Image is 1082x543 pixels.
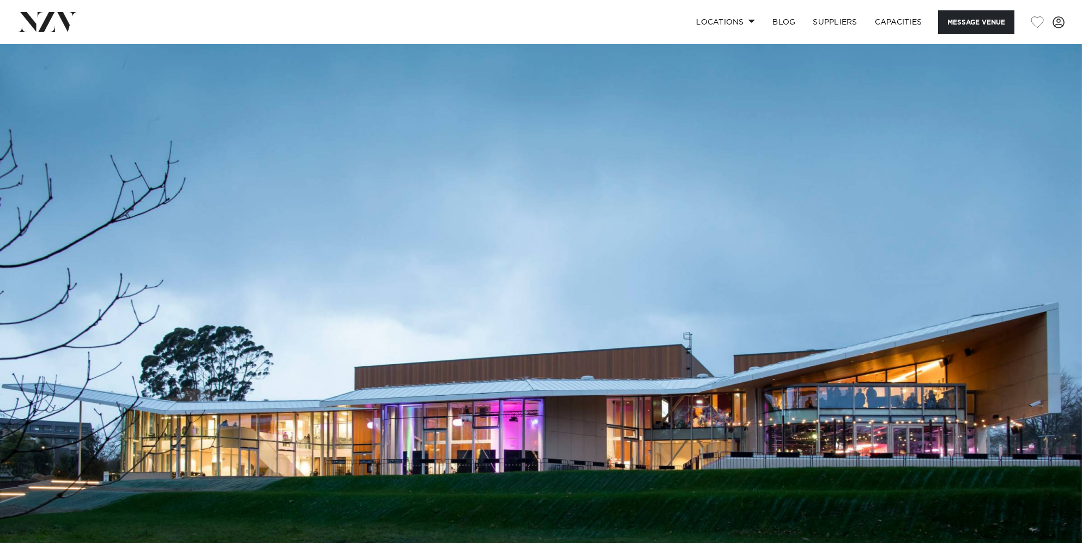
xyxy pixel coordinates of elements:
[764,10,804,34] a: BLOG
[17,12,77,32] img: nzv-logo.png
[804,10,866,34] a: SUPPLIERS
[687,10,764,34] a: Locations
[938,10,1014,34] button: Message Venue
[866,10,931,34] a: Capacities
